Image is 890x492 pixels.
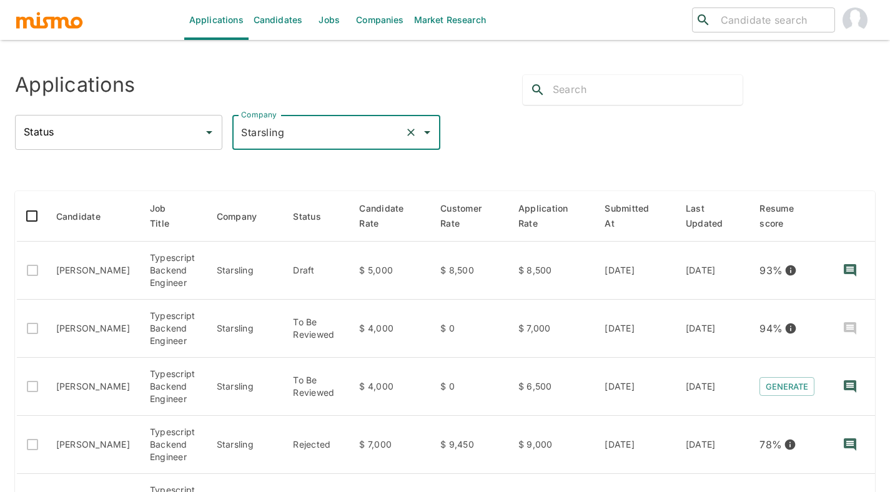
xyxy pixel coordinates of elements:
td: Only active applications to Public jobs can be selected [16,300,46,358]
td: [PERSON_NAME] [46,416,140,474]
td: $ 4,000 [349,358,430,416]
td: $ 6,500 [508,358,595,416]
td: [DATE] [676,416,749,474]
span: Status [293,209,337,224]
td: Typescript Backend Engineer [140,358,207,416]
button: Clear [402,124,420,141]
td: [PERSON_NAME] [46,242,140,300]
button: recent-notes [835,255,865,285]
td: Typescript Backend Engineer [140,242,207,300]
span: Customer Rate [440,201,498,231]
input: Search [553,80,743,100]
td: Only active applications to Public jobs can be selected [16,358,46,416]
p: 93 % [759,262,783,279]
button: Open [200,124,218,141]
span: Application Rate [518,201,585,231]
p: 78 % [759,436,782,453]
span: Resume score [759,201,815,231]
td: Starsling [207,358,284,416]
td: Draft [283,242,349,300]
td: [DATE] [676,358,749,416]
span: Candidate [56,209,117,224]
label: Company [241,109,277,120]
button: Generate [759,377,814,396]
td: Starsling [207,416,284,474]
td: To Be Reviewed [283,358,349,416]
td: [DATE] [595,416,676,474]
td: $ 9,000 [508,416,595,474]
td: Starsling [207,300,284,358]
td: $ 5,000 [349,242,430,300]
td: [DATE] [676,300,749,358]
span: Candidate Rate [359,201,420,231]
td: Typescript Backend Engineer [140,300,207,358]
h4: Applications [15,72,135,97]
td: $ 7,000 [508,300,595,358]
td: [PERSON_NAME] [46,300,140,358]
button: Open [418,124,436,141]
td: To Be Reviewed [283,300,349,358]
td: [DATE] [595,300,676,358]
td: $ 8,500 [508,242,595,300]
td: Typescript Backend Engineer [140,416,207,474]
span: Last Updated [686,201,739,231]
td: $ 0 [430,358,508,416]
td: $ 4,000 [349,300,430,358]
p: 94 % [759,320,783,337]
button: recent-notes [835,313,865,343]
td: Rejected [283,416,349,474]
button: recent-notes [835,371,865,401]
td: [PERSON_NAME] [46,358,140,416]
td: Only active applications to Public jobs can be selected [16,416,46,474]
img: logo [15,11,84,29]
td: Only active applications to Public jobs can be selected [16,242,46,300]
td: [DATE] [676,242,749,300]
td: $ 7,000 [349,416,430,474]
span: Job Title [150,201,197,231]
img: Josseline Guzman PROD [843,7,868,32]
td: [DATE] [595,242,676,300]
button: search [523,75,553,105]
td: [DATE] [595,358,676,416]
button: recent-notes [835,430,865,460]
span: Submitted At [605,201,666,231]
svg: View resume score details [784,438,796,451]
td: $ 9,450 [430,416,508,474]
svg: View resume score details [784,322,797,335]
svg: View resume score details [784,264,797,277]
td: $ 8,500 [430,242,508,300]
td: $ 0 [430,300,508,358]
input: Candidate search [716,11,829,29]
td: Starsling [207,242,284,300]
span: Company [217,209,274,224]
